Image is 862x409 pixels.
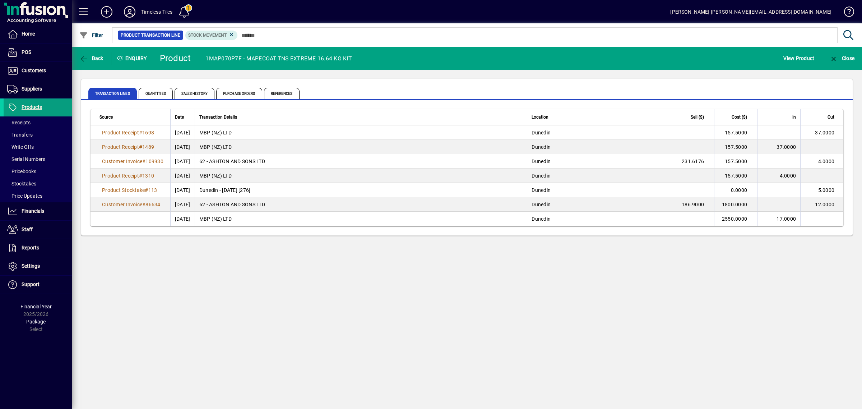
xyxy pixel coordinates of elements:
span: Serial Numbers [7,156,45,162]
button: Filter [78,29,105,42]
span: # [139,144,142,150]
a: Home [4,25,72,43]
span: # [145,187,148,193]
app-page-header-button: Back [72,52,111,65]
span: Cost ($) [732,113,747,121]
td: [DATE] [170,197,195,212]
span: 5.0000 [818,187,835,193]
div: Sell ($) [676,113,710,121]
td: 186.9000 [671,197,714,212]
td: 2550.0000 [714,212,757,226]
span: Financials [22,208,44,214]
span: Product Receipt [102,130,139,135]
span: Stocktakes [7,181,36,187]
span: 1698 [142,130,154,135]
span: Quantities [139,88,173,99]
span: Product Transaction Line [121,32,180,39]
span: Customer Invoice [102,158,142,164]
td: 157.5000 [714,140,757,154]
td: 0.0000 [714,183,757,197]
span: # [142,202,145,207]
td: 157.5000 [714,154,757,169]
td: 231.6176 [671,154,714,169]
span: Date [175,113,184,121]
span: Financial Year [20,304,52,309]
div: Timeless Tiles [141,6,172,18]
span: Write Offs [7,144,34,150]
a: Reports [4,239,72,257]
span: Customers [22,68,46,73]
td: MBP (NZ) LTD [195,212,527,226]
span: Purchase Orders [216,88,262,99]
span: Close [829,55,854,61]
div: Product [160,52,191,64]
button: View Product [782,52,816,65]
span: 17.0000 [777,216,796,222]
span: 109930 [145,158,163,164]
td: 62 - ASHTON AND SONS LTD [195,154,527,169]
span: Dunedin [532,173,551,179]
span: Dunedin [532,202,551,207]
div: Cost ($) [719,113,754,121]
a: Product Receipt#1698 [99,129,157,137]
a: Support [4,276,72,294]
td: [DATE] [170,140,195,154]
mat-chip: Product Transaction Type: Stock movement [185,31,238,40]
td: [DATE] [170,154,195,169]
span: Dunedin [532,144,551,150]
div: Location [532,113,667,121]
span: Support [22,281,40,287]
a: Customer Invoice#86634 [99,201,163,208]
span: Sales History [175,88,214,99]
a: Customers [4,62,72,80]
a: Pricebooks [4,165,72,178]
span: Dunedin [532,187,551,193]
a: Write Offs [4,141,72,153]
span: # [139,173,142,179]
button: Close [828,52,856,65]
app-page-header-button: Close enquiry [822,52,862,65]
td: MBP (NZ) LTD [195,169,527,183]
span: Customer Invoice [102,202,142,207]
span: References [264,88,300,99]
span: POS [22,49,31,55]
a: Settings [4,257,72,275]
td: 157.5000 [714,169,757,183]
span: Dunedin [532,130,551,135]
span: # [142,158,145,164]
span: Reports [22,245,39,251]
span: 1310 [142,173,154,179]
span: 37.0000 [777,144,796,150]
a: Product Receipt#1310 [99,172,157,180]
span: In [792,113,796,121]
span: Filter [79,32,103,38]
span: 1489 [142,144,154,150]
td: [DATE] [170,125,195,140]
span: Home [22,31,35,37]
span: Dunedin [532,158,551,164]
span: Suppliers [22,86,42,92]
td: [DATE] [170,212,195,226]
span: Transfers [7,132,33,138]
span: Package [26,319,46,325]
a: Stocktakes [4,178,72,190]
a: Product Receipt#1489 [99,143,157,151]
span: Product Stocktake [102,187,145,193]
div: Source [99,113,166,121]
td: [DATE] [170,169,195,183]
a: Knowledge Base [839,1,853,25]
span: Settings [22,263,40,269]
td: [DATE] [170,183,195,197]
button: Add [95,5,118,18]
div: [PERSON_NAME] [PERSON_NAME][EMAIL_ADDRESS][DOMAIN_NAME] [670,6,831,18]
span: 12.0000 [815,202,834,207]
span: 4.0000 [780,173,796,179]
a: Price Updates [4,190,72,202]
span: Location [532,113,548,121]
a: Transfers [4,129,72,141]
button: Back [78,52,105,65]
div: Enquiry [111,52,154,64]
span: Out [828,113,834,121]
span: Price Updates [7,193,42,199]
span: Transaction Lines [88,88,137,99]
